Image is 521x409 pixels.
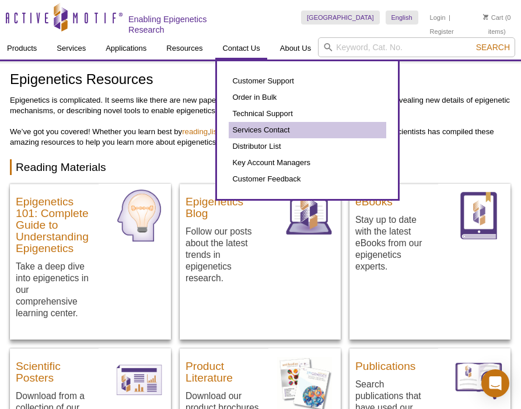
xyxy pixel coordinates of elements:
[476,43,510,52] span: Search
[16,355,93,384] h3: Scientific Posters
[355,355,432,372] h3: Publications
[215,37,267,60] a: Contact Us
[447,184,510,247] img: eBooks
[473,42,513,53] button: Search
[107,184,171,247] img: Epigenetics Learning Center
[386,11,418,25] a: English
[186,225,263,284] p: Follow our posts about the latest trends in epigenetics research.
[10,72,511,89] h1: Epigenetics Resources
[355,214,432,272] p: Stay up to date with the latest eBooks from our epigenetics experts.
[16,260,93,319] p: Take a deep dive into epigenetics in our comprehensive learning center.
[318,37,515,57] input: Keyword, Cat. No.
[99,37,153,60] a: Applications
[301,11,380,25] a: [GEOGRAPHIC_DATA]
[273,37,318,60] a: About Us
[277,184,341,247] img: Blog
[159,37,209,60] a: Resources
[478,11,515,39] li: (0 items)
[50,37,93,60] a: Services
[430,27,454,36] a: Register
[229,106,386,122] a: Technical Support
[10,95,511,148] p: Epigenetics is complicated. It seems like there are new papers every day uncovering new histone m...
[186,355,263,384] h3: Product Literature
[430,13,446,22] a: Login
[229,89,386,106] a: Order in Bulk
[128,14,225,35] h2: Enabling Epigenetics Research
[10,159,511,175] h2: Reading Materials
[229,155,386,171] a: Key Account Managers
[16,190,93,254] h3: Epigenetics 101: Complete Guide to Understanding Epigenetics
[186,190,263,219] h3: Epigenetics Blog
[210,127,286,136] a: listening and watching
[483,14,488,20] img: Your Cart
[229,73,386,89] a: Customer Support
[483,13,503,22] a: Cart
[449,11,450,25] li: |
[349,184,510,293] a: eBooks Stay up to date with the latest eBooks from our epigenetics experts. eBooks
[481,369,509,397] div: Open Intercom Messenger
[182,127,208,136] a: reading
[229,138,386,155] a: Distributor List
[229,171,386,187] a: Customer Feedback
[10,184,171,340] a: Epigenetics 101: Complete Guide to Understanding Epigenetics Take a deep dive into epigenetics in...
[229,122,386,138] a: Services Contact
[180,184,341,305] a: Epigenetics Blog Follow our posts about the latest trends in epigenetics research. Blog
